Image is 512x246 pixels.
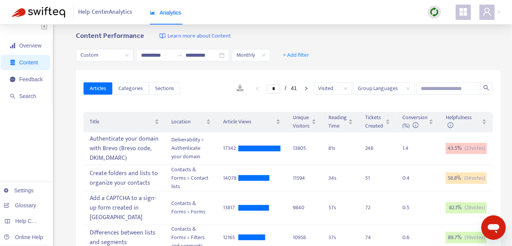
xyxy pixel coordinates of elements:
th: Location [165,112,217,132]
div: 51 [365,174,381,182]
li: Next Page [300,84,312,93]
span: Monthly [236,49,266,61]
iframe: Button to launch messaging window, conversation in progress [481,215,506,240]
div: 58.8 % [446,172,487,184]
div: 74 [365,233,381,242]
a: Settings [4,187,34,194]
span: search [483,85,489,91]
span: to [176,52,182,58]
div: 13805 [293,144,316,153]
span: swap-right [176,52,182,58]
th: Reading Time [322,112,359,132]
div: Authenticate your domain with Brevo (Brevo code, DKIM, DMARC) [90,133,159,164]
div: 89.7 % [446,232,487,243]
div: 0.6 [402,233,418,242]
span: + Add filter [283,51,309,60]
span: Overview [19,43,41,49]
span: Location [171,118,205,126]
span: Categories [118,84,143,93]
span: Custom [80,49,129,61]
div: 37 s [328,233,353,242]
div: 11594 [293,174,316,182]
th: Unique Visitors [287,112,322,132]
div: 12165 [223,233,238,242]
span: Conversion (%) [402,113,427,130]
span: ( 23 votes) [464,144,485,153]
th: Title [84,112,165,132]
span: container [10,60,15,65]
div: 14078 [223,174,238,182]
button: Categories [112,82,149,95]
span: user [482,7,492,16]
button: Articles [84,82,112,95]
div: 82.1 % [446,202,487,214]
div: 248 [365,144,381,153]
div: Add a CAPTCHA to a sign-up form created in [GEOGRAPHIC_DATA] [90,192,159,224]
span: Title [90,118,153,126]
li: Previous Page [251,84,264,93]
button: + Add filter [277,49,315,61]
li: 1/41 [267,84,297,93]
span: area-chart [150,10,155,15]
td: Deliverability > Authenticate your domain [165,132,217,165]
button: right [300,84,312,93]
img: Swifteq [11,7,65,18]
div: 57 s [328,203,353,212]
span: / [285,85,286,91]
div: Create folders and lists to organize your contacts [90,167,159,189]
span: appstore [459,7,468,16]
span: search [10,93,15,99]
img: image-link [159,33,166,39]
th: Article Views [217,112,287,132]
button: Sections [149,82,180,95]
div: 10958 [293,233,316,242]
td: Contacts & Forms > Contact lists [165,165,217,192]
th: Tickets Created [359,112,396,132]
span: Tickets Created [365,113,384,130]
span: Help Center Analytics [79,5,133,20]
a: Glossary [4,202,36,208]
div: 81 s [328,144,353,153]
td: Contacts & Forms > Forms [165,192,217,225]
div: 0.5 [402,203,418,212]
span: Search [19,93,36,99]
a: Learn more about Content [159,32,231,41]
span: Learn more about Content [167,32,231,41]
span: Article Views [223,118,274,126]
span: ( 28 votes) [464,203,485,212]
span: Feedback [19,76,43,82]
a: Online Help [4,234,43,240]
span: Group Languages [358,83,410,94]
div: 1.4 [402,144,418,153]
div: 34 s [328,174,353,182]
span: ( 39 votes) [464,233,485,242]
span: Content [19,59,38,66]
span: right [304,86,309,91]
div: 0.4 [402,174,418,182]
div: 43.5 % [446,143,487,154]
img: sync.dc5367851b00ba804db3.png [430,7,439,17]
span: Visited [318,83,348,94]
span: Articles [90,84,106,93]
span: Analytics [150,10,181,16]
b: Content Performance [76,30,144,42]
span: Help Centers [15,218,47,224]
div: 17342 [223,144,238,153]
span: message [10,77,15,82]
div: 9840 [293,203,316,212]
div: 13817 [223,203,238,212]
span: signal [10,43,15,48]
span: ( 34 votes) [464,174,485,182]
span: Reading Time [328,113,347,130]
span: Unique Visitors [293,113,310,130]
span: Sections [155,84,174,93]
span: Helpfulness [446,113,472,130]
div: 72 [365,203,381,212]
span: left [255,86,260,91]
button: left [251,84,264,93]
